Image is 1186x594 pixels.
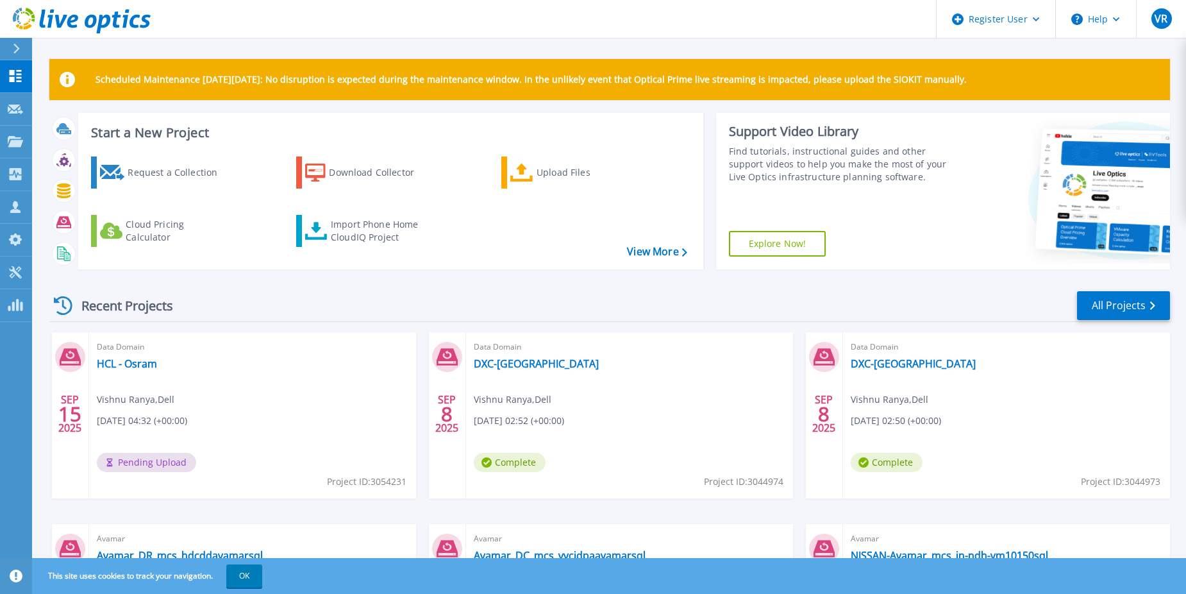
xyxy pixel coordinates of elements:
[58,409,81,420] span: 15
[97,414,187,428] span: [DATE] 04:32 (+00:00)
[441,409,453,420] span: 8
[851,414,941,428] span: [DATE] 02:50 (+00:00)
[729,231,826,257] a: Explore Now!
[226,564,262,588] button: OK
[851,453,923,472] span: Complete
[851,393,928,407] span: Vishnu Ranya , Dell
[474,549,646,562] a: Avamar_DC_mcs_vvcidpaavamarsql
[58,391,82,437] div: SEP 2025
[851,549,1048,562] a: NISSAN-Avamar_mcs_in-ndh-vm10150sql
[704,475,783,489] span: Project ID: 3044974
[851,340,1162,354] span: Data Domain
[128,160,230,185] div: Request a Collection
[97,453,196,472] span: Pending Upload
[627,246,687,258] a: View More
[474,453,546,472] span: Complete
[474,340,785,354] span: Data Domain
[1155,13,1167,24] span: VR
[97,393,174,407] span: Vishnu Ranya , Dell
[474,532,785,546] span: Avamar
[91,126,687,140] h3: Start a New Project
[35,564,262,588] span: This site uses cookies to track your navigation.
[851,532,1162,546] span: Avamar
[537,160,639,185] div: Upload Files
[1081,475,1160,489] span: Project ID: 3044973
[1077,291,1170,320] a: All Projects
[729,123,960,140] div: Support Video Library
[97,532,408,546] span: Avamar
[91,157,234,189] a: Request a Collection
[474,357,599,370] a: DXC-[GEOGRAPHIC_DATA]
[96,74,967,85] p: Scheduled Maintenance [DATE][DATE]: No disruption is expected during the maintenance window. In t...
[97,357,157,370] a: HCL - Osram
[474,414,564,428] span: [DATE] 02:52 (+00:00)
[818,409,830,420] span: 8
[296,157,439,189] a: Download Collector
[97,340,408,354] span: Data Domain
[851,357,976,370] a: DXC-[GEOGRAPHIC_DATA]
[812,391,836,437] div: SEP 2025
[49,290,190,321] div: Recent Projects
[91,215,234,247] a: Cloud Pricing Calculator
[331,218,431,244] div: Import Phone Home CloudIQ Project
[729,145,960,183] div: Find tutorials, instructional guides and other support videos to help you make the most of your L...
[327,475,406,489] span: Project ID: 3054231
[435,391,459,437] div: SEP 2025
[474,393,551,407] span: Vishnu Ranya , Dell
[329,160,431,185] div: Download Collector
[501,157,644,189] a: Upload Files
[97,549,263,562] a: Avamar_DR_mcs_hdcddavamarsql
[126,218,228,244] div: Cloud Pricing Calculator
